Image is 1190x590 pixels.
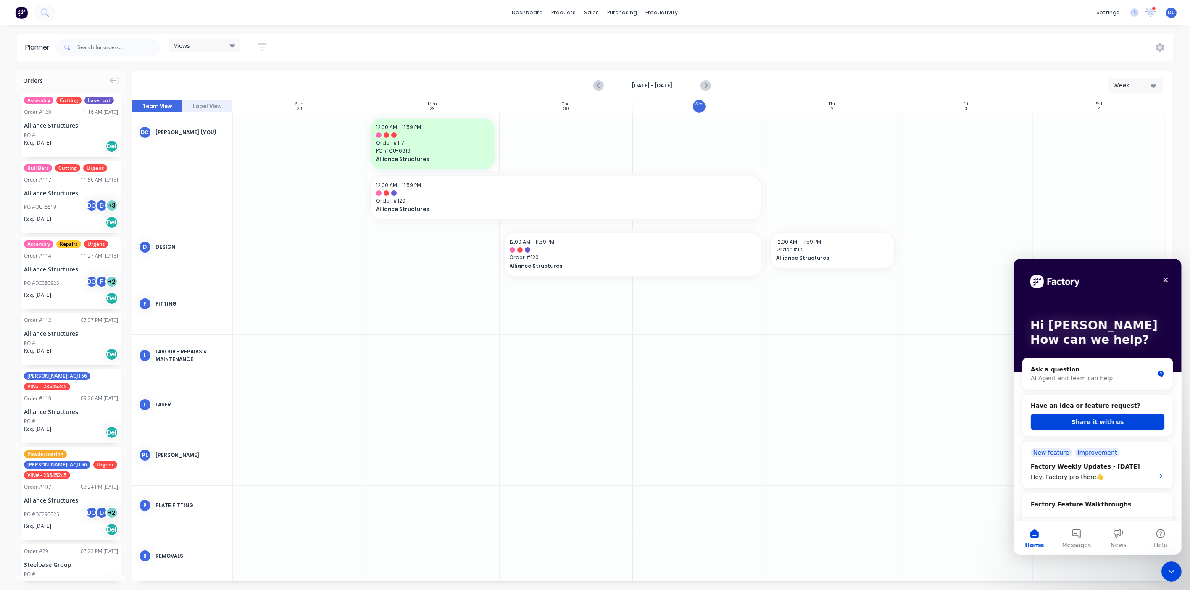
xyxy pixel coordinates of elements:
[84,240,108,248] span: Urgent
[610,82,694,90] strong: [DATE] - [DATE]
[642,6,682,19] div: productivity
[85,506,98,519] div: DC
[139,499,151,512] div: P
[139,349,151,362] div: L
[376,155,478,163] span: Alliance Structures
[24,340,35,347] div: PO #
[24,496,118,505] div: Alliance Structures
[24,203,56,211] div: PO #QU-6619
[510,254,756,261] span: Order # 120
[95,506,108,519] div: D
[95,199,108,212] div: D
[295,102,303,107] div: Sun
[155,300,226,308] div: Fitting
[24,164,52,172] span: Bull Bars
[81,176,118,184] div: 11:56 AM [DATE]
[1096,102,1103,107] div: Sat
[139,298,151,310] div: F
[603,6,642,19] div: purchasing
[24,265,118,274] div: Alliance Structures
[139,126,151,139] div: DC
[24,316,51,324] div: Order # 112
[139,449,151,461] div: PL
[698,107,700,111] div: 1
[155,243,226,251] div: Design
[174,41,190,50] span: Views
[81,316,118,324] div: 03:37 PM [DATE]
[24,215,51,223] span: Req. [DATE]
[56,97,82,104] span: Cutting
[24,395,51,402] div: Order # 110
[376,182,421,189] span: 12:00 AM - 11:59 PM
[24,560,118,569] div: Steelbase Group
[376,124,421,131] span: 12:00 AM - 11:59 PM
[105,216,118,229] div: Del
[510,238,555,245] span: 12:00 AM - 11:59 PM
[105,275,118,288] div: + 2
[105,426,118,439] div: Del
[105,506,118,519] div: + 2
[776,238,821,245] span: 12:00 AM - 11:59 PM
[24,329,118,338] div: Alliance Structures
[81,548,118,555] div: 03:22 PM [DATE]
[56,240,81,248] span: Repairs
[24,132,35,139] div: PO #
[155,129,226,136] div: [PERSON_NAME] (You)
[81,108,118,116] div: 11:16 AM [DATE]
[139,241,151,253] div: D
[964,107,967,111] div: 3
[93,461,117,469] span: Urgent
[1168,9,1175,16] span: DC
[24,461,90,469] span: [PERSON_NAME]: ACJ156
[24,511,59,518] div: PO #DC290825
[24,347,51,355] span: Req. [DATE]
[428,102,437,107] div: Mon
[24,108,51,116] div: Order # 120
[829,102,837,107] div: Thu
[562,102,569,107] div: Tue
[105,199,118,212] div: + 3
[776,254,878,262] span: Alliance Structures
[508,6,548,19] a: dashboard
[155,401,226,408] div: Laser
[77,39,161,56] input: Search for orders...
[776,246,889,253] span: Order # 112
[24,471,70,479] span: VIN# - 23545245
[695,102,704,107] div: Wed
[24,571,35,578] div: PO #
[964,102,969,107] div: Fri
[24,372,90,380] span: [PERSON_NAME]: ACJ156
[55,164,80,172] span: Cutting
[376,139,489,147] span: Order # 117
[24,548,48,555] div: Order # 29
[24,407,118,416] div: Alliance Structures
[24,291,51,299] span: Req. [DATE]
[580,6,603,19] div: sales
[155,552,226,560] div: Removals
[15,6,28,19] img: Factory
[376,147,489,155] span: PO # QU-6619
[24,189,118,198] div: Alliance Structures
[24,450,67,458] span: Powdercoating
[510,262,732,270] span: Alliance Structures
[376,205,718,213] span: Alliance Structures
[24,240,53,248] span: Assembly
[182,100,233,113] button: Label View
[24,252,51,260] div: Order # 114
[139,550,151,562] div: R
[24,522,51,530] span: Req. [DATE]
